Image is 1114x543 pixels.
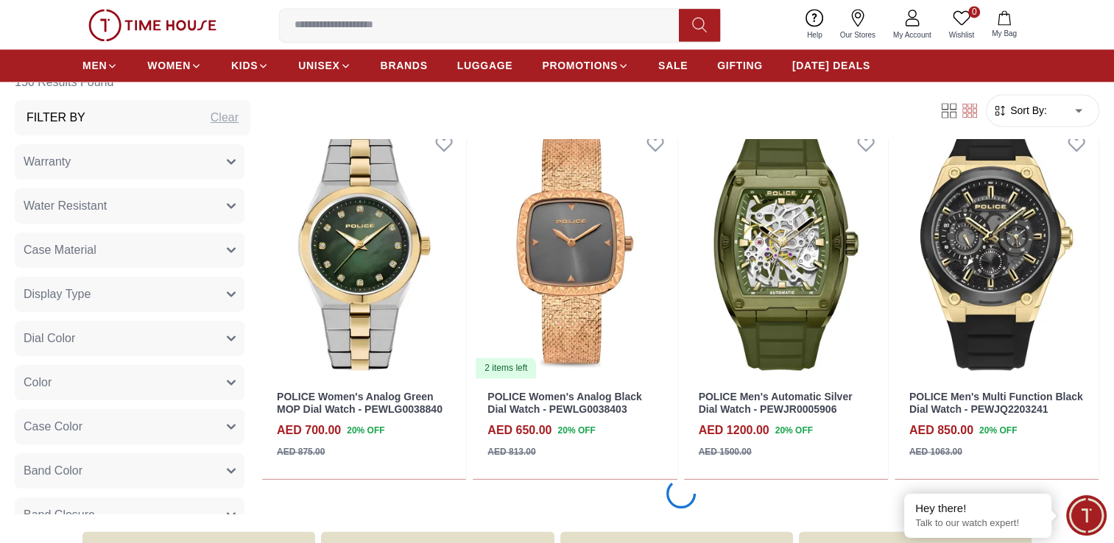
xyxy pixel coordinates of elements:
div: Clear [211,109,239,127]
h4: AED 650.00 [487,422,551,439]
span: Case Color [24,418,82,436]
span: SALE [658,58,688,73]
button: Band Closure [15,497,244,533]
img: POLICE Men's Automatic Silver Dial Watch - PEWJR0005906 [684,121,888,379]
a: Our Stores [831,6,884,43]
a: LUGGAGE [457,52,513,79]
button: Band Color [15,453,244,489]
button: Color [15,365,244,400]
a: 0Wishlist [940,6,983,43]
button: Water Resistant [15,188,244,224]
span: [DATE] DEALS [792,58,870,73]
button: Case Color [15,409,244,444]
a: POLICE Women's Analog Black Dial Watch - PEWLG00384032 items left [473,121,677,379]
span: Our Stores [834,29,881,40]
span: My Account [887,29,937,40]
a: GIFTING [717,52,763,79]
p: Talk to our watch expert! [915,517,1040,530]
div: AED 875.00 [277,445,325,458]
span: 20 % OFF [347,424,384,437]
span: Warranty [24,153,71,171]
span: Wishlist [943,29,980,40]
span: WOMEN [147,58,191,73]
span: UNISEX [298,58,339,73]
h6: 156 Results Found [15,65,250,100]
button: Sort By: [993,103,1047,118]
img: POLICE Women's Analog Green MOP Dial Watch - PEWLG0038840 [262,121,466,379]
h4: AED 1200.00 [699,422,769,439]
span: Dial Color [24,330,75,347]
a: UNISEX [298,52,350,79]
a: SALE [658,52,688,79]
a: POLICE Women's Analog Green MOP Dial Watch - PEWLG0038840 [277,391,443,415]
span: My Bag [986,28,1023,39]
span: 20 % OFF [979,424,1017,437]
img: POLICE Men's Multi Function Black Dial Watch - PEWJQ2203241 [895,121,1099,379]
div: Hey there! [915,501,1040,516]
a: POLICE Women's Analog Black Dial Watch - PEWLG0038403 [487,391,641,415]
a: PROMOTIONS [542,52,629,79]
span: Band Closure [24,506,95,524]
span: 0 [968,6,980,18]
button: Warranty [15,144,244,180]
span: GIFTING [717,58,763,73]
span: LUGGAGE [457,58,513,73]
a: WOMEN [147,52,202,79]
span: KIDS [231,58,258,73]
div: AED 813.00 [487,445,535,458]
h3: Filter By [27,109,85,127]
a: [DATE] DEALS [792,52,870,79]
a: BRANDS [381,52,428,79]
span: Display Type [24,285,91,303]
span: Band Color [24,462,82,480]
h4: AED 700.00 [277,422,341,439]
span: Color [24,374,52,391]
span: 20 % OFF [775,424,813,437]
div: 2 items left [476,358,536,378]
button: My Bag [983,7,1026,42]
a: MEN [82,52,118,79]
span: Help [801,29,828,40]
a: Help [798,6,831,43]
button: Case Material [15,233,244,268]
div: AED 1063.00 [909,445,962,458]
a: KIDS [231,52,269,79]
img: POLICE Women's Analog Black Dial Watch - PEWLG0038403 [473,121,677,379]
span: Water Resistant [24,197,107,215]
span: Sort By: [1007,103,1047,118]
span: 20 % OFF [557,424,595,437]
button: Display Type [15,277,244,312]
h4: AED 850.00 [909,422,973,439]
div: Chat Widget [1066,495,1107,536]
span: MEN [82,58,107,73]
button: Dial Color [15,321,244,356]
span: Case Material [24,241,96,259]
a: POLICE Men's Automatic Silver Dial Watch - PEWJR0005906 [699,391,853,415]
img: ... [88,9,216,41]
span: PROMOTIONS [542,58,618,73]
span: BRANDS [381,58,428,73]
div: AED 1500.00 [699,445,752,458]
a: POLICE Men's Multi Function Black Dial Watch - PEWJQ2203241 [909,391,1083,415]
